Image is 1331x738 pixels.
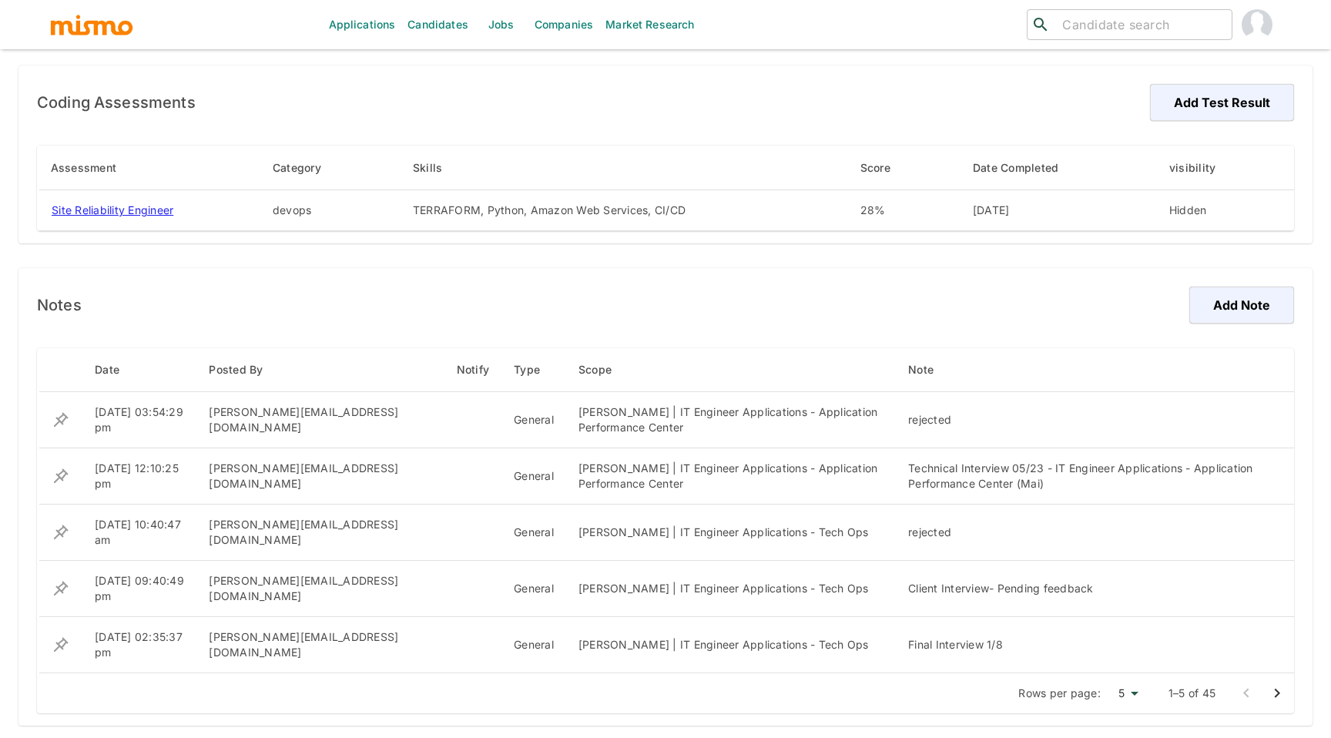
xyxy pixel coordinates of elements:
td: [DATE] 12:10:25 pm [82,448,196,505]
td: [PERSON_NAME][EMAIL_ADDRESS][DOMAIN_NAME] [196,505,444,561]
td: [PERSON_NAME] | IT Engineer Applications - Tech Ops [566,561,896,617]
td: [PERSON_NAME][EMAIL_ADDRESS][DOMAIN_NAME] [196,392,444,448]
th: Type [501,348,566,392]
input: Candidate search [1056,14,1225,35]
td: General [501,617,566,673]
td: General [501,505,566,561]
td: [PERSON_NAME][EMAIL_ADDRESS][DOMAIN_NAME] [196,561,444,617]
td: [DATE] 03:54:29 pm [82,392,196,448]
td: [PERSON_NAME][EMAIL_ADDRESS][DOMAIN_NAME] [196,617,444,673]
th: Date [82,348,196,392]
td: General [501,392,566,448]
h6: Coding Assessments [37,90,196,115]
td: [DATE] [961,190,1157,231]
td: 28% [848,190,961,231]
td: General [501,561,566,617]
td: [DATE] 09:40:49 pm [82,561,196,617]
td: General [501,448,566,505]
div: Technical Interview 05/23 - IT Engineer Applications - Application Performance Center (Mai) [908,461,1257,491]
table: enhanced table [37,146,1294,231]
img: logo [49,13,134,36]
div: 5 [1107,683,1144,705]
img: Paola Pacheco [1242,9,1272,40]
a: Site Reliability Engineer [52,203,173,216]
th: Posted By [196,348,444,392]
table: enhanced table [37,348,1294,673]
td: Hidden [1157,190,1294,231]
td: [PERSON_NAME] | IT Engineer Applications - Tech Ops [566,617,896,673]
th: Note [896,348,1269,392]
td: [PERSON_NAME] | IT Engineer Applications - Tech Ops [566,505,896,561]
td: [DATE] 10:40:47 am [82,505,196,561]
span: Assessment [51,159,137,177]
td: [PERSON_NAME] | IT Engineer Applications - Application Performance Center [566,448,896,505]
td: TERRAFORM, Python, Amazon Web Services, CI/CD [401,190,848,231]
th: Notify [444,348,502,392]
h6: Notes [37,293,82,317]
td: devops [260,190,401,231]
span: Score [860,159,910,177]
p: Rows per page: [1018,686,1101,701]
td: [PERSON_NAME] | IT Engineer Applications - Application Performance Center [566,392,896,448]
span: visibility [1169,159,1236,177]
div: rejected [908,525,1257,540]
button: Add Test Result [1150,84,1294,121]
span: Skills [413,159,463,177]
td: [PERSON_NAME][EMAIL_ADDRESS][DOMAIN_NAME] [196,448,444,505]
button: Add Note [1189,287,1294,324]
button: Go to next page [1262,678,1292,709]
div: Client Interview- Pending feedback [908,581,1257,596]
div: rejected [908,412,1257,428]
th: Scope [566,348,896,392]
td: [DATE] 02:35:37 pm [82,617,196,673]
span: Category [273,159,341,177]
div: Final Interview 1/8 [908,637,1257,652]
p: 1–5 of 45 [1168,686,1215,701]
span: Date Completed [973,159,1079,177]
